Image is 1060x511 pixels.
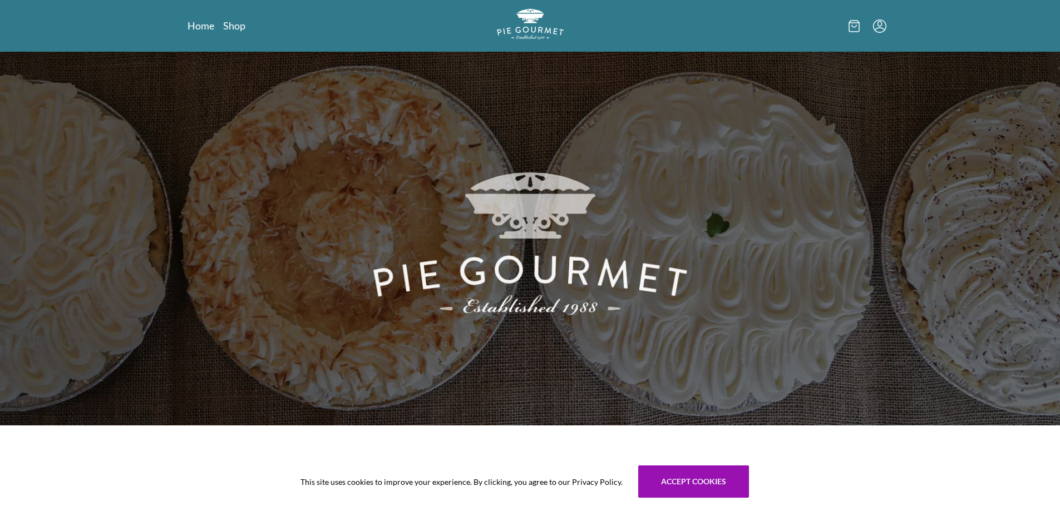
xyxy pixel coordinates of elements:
button: Menu [873,19,886,33]
a: Logo [497,9,564,43]
span: This site uses cookies to improve your experience. By clicking, you agree to our Privacy Policy. [300,476,623,488]
a: Shop [223,19,245,32]
img: logo [497,9,564,39]
button: Accept cookies [638,465,749,498]
a: Home [188,19,214,32]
